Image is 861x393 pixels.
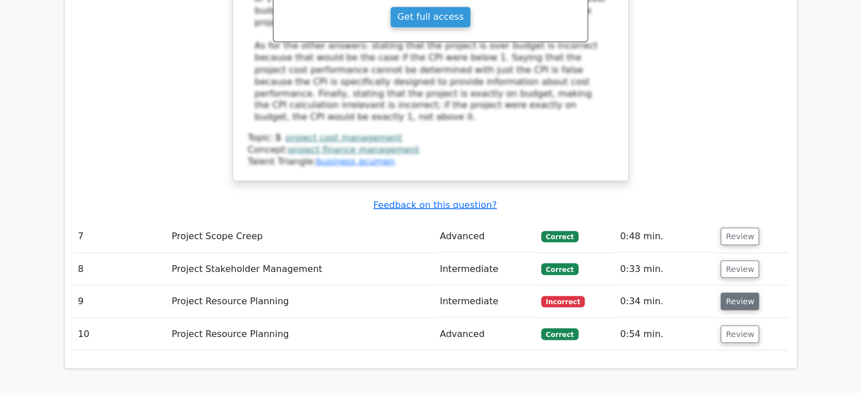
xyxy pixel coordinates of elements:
td: 0:54 min. [615,318,716,350]
button: Review [721,260,759,278]
td: 8 [74,253,168,285]
td: Project Stakeholder Management [167,253,435,285]
a: project cost management [285,132,402,142]
a: project finance management [288,144,419,154]
td: 0:48 min. [615,220,716,252]
td: Advanced [435,220,537,252]
td: 9 [74,285,168,317]
div: Topic: [248,132,614,144]
button: Review [721,292,759,310]
span: Correct [541,231,578,242]
div: Concept: [248,144,614,156]
td: 10 [74,318,168,350]
td: Advanced [435,318,537,350]
td: 0:34 min. [615,285,716,317]
span: Correct [541,263,578,274]
td: Project Resource Planning [167,285,435,317]
a: business acumen [316,156,395,166]
td: 0:33 min. [615,253,716,285]
td: Project Resource Planning [167,318,435,350]
td: 7 [74,220,168,252]
div: Talent Triangle: [248,132,614,167]
button: Review [721,325,759,343]
td: Intermediate [435,285,537,317]
button: Review [721,227,759,245]
a: Get full access [390,6,471,28]
span: Correct [541,328,578,339]
span: Incorrect [541,296,585,307]
td: Project Scope Creep [167,220,435,252]
td: Intermediate [435,253,537,285]
a: Feedback on this question? [373,199,496,210]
